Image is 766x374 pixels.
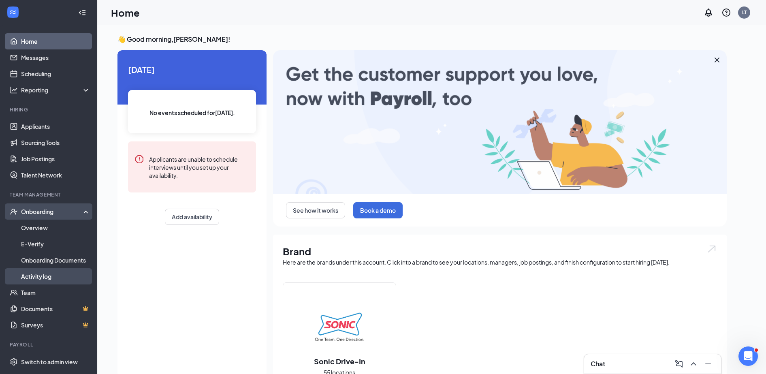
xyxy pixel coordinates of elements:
[591,359,605,368] h3: Chat
[10,207,18,216] svg: UserCheck
[721,8,731,17] svg: QuestionInfo
[9,8,17,16] svg: WorkstreamLogo
[21,207,83,216] div: Onboarding
[21,118,90,135] a: Applicants
[10,358,18,366] svg: Settings
[21,301,90,317] a: DocumentsCrown
[21,86,91,94] div: Reporting
[742,9,747,16] div: LT
[314,301,365,353] img: Sonic Drive-In
[21,358,78,366] div: Switch to admin view
[21,151,90,167] a: Job Postings
[702,357,715,370] button: Minimize
[10,341,89,348] div: Payroll
[283,244,717,258] h1: Brand
[21,167,90,183] a: Talent Network
[703,359,713,369] svg: Minimize
[706,244,717,254] img: open.6027fd2a22e1237b5b06.svg
[21,317,90,333] a: SurveysCrown
[738,346,758,366] iframe: Intercom live chat
[21,252,90,268] a: Onboarding Documents
[149,154,250,180] div: Applicants are unable to schedule interviews until you set up your availability.
[273,50,727,194] img: payroll-large.gif
[10,191,89,198] div: Team Management
[286,202,345,218] button: See how it works
[21,135,90,151] a: Sourcing Tools
[21,220,90,236] a: Overview
[117,35,727,44] h3: 👋 Good morning, [PERSON_NAME] !
[674,359,684,369] svg: ComposeMessage
[704,8,713,17] svg: Notifications
[78,9,86,17] svg: Collapse
[687,357,700,370] button: ChevronUp
[21,236,90,252] a: E-Verify
[712,55,722,65] svg: Cross
[10,106,89,113] div: Hiring
[283,258,717,266] div: Here are the brands under this account. Click into a brand to see your locations, managers, job p...
[21,49,90,66] a: Messages
[134,154,144,164] svg: Error
[128,63,256,76] span: [DATE]
[21,268,90,284] a: Activity log
[21,66,90,82] a: Scheduling
[672,357,685,370] button: ComposeMessage
[21,284,90,301] a: Team
[10,86,18,94] svg: Analysis
[149,108,235,117] span: No events scheduled for [DATE] .
[21,33,90,49] a: Home
[689,359,698,369] svg: ChevronUp
[353,202,403,218] button: Book a demo
[306,356,373,366] h2: Sonic Drive-In
[111,6,140,19] h1: Home
[165,209,219,225] button: Add availability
